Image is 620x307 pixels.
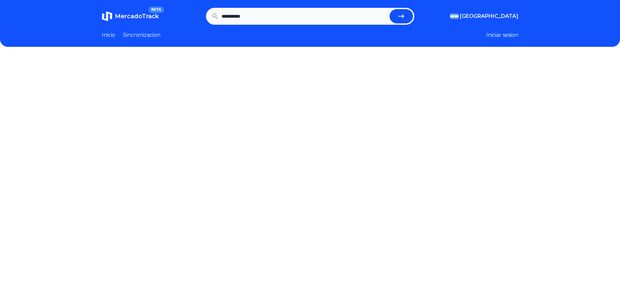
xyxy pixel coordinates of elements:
[102,31,115,39] a: Inicio
[148,7,164,13] span: BETA
[115,13,159,20] span: MercadoTrack
[460,12,518,20] span: [GEOGRAPHIC_DATA]
[450,12,518,20] button: [GEOGRAPHIC_DATA]
[123,31,160,39] a: Sincronizacion
[102,11,159,21] a: MercadoTrackBETA
[450,14,459,19] img: Argentina
[486,31,518,39] button: Iniciar sesion
[102,11,112,21] img: MercadoTrack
